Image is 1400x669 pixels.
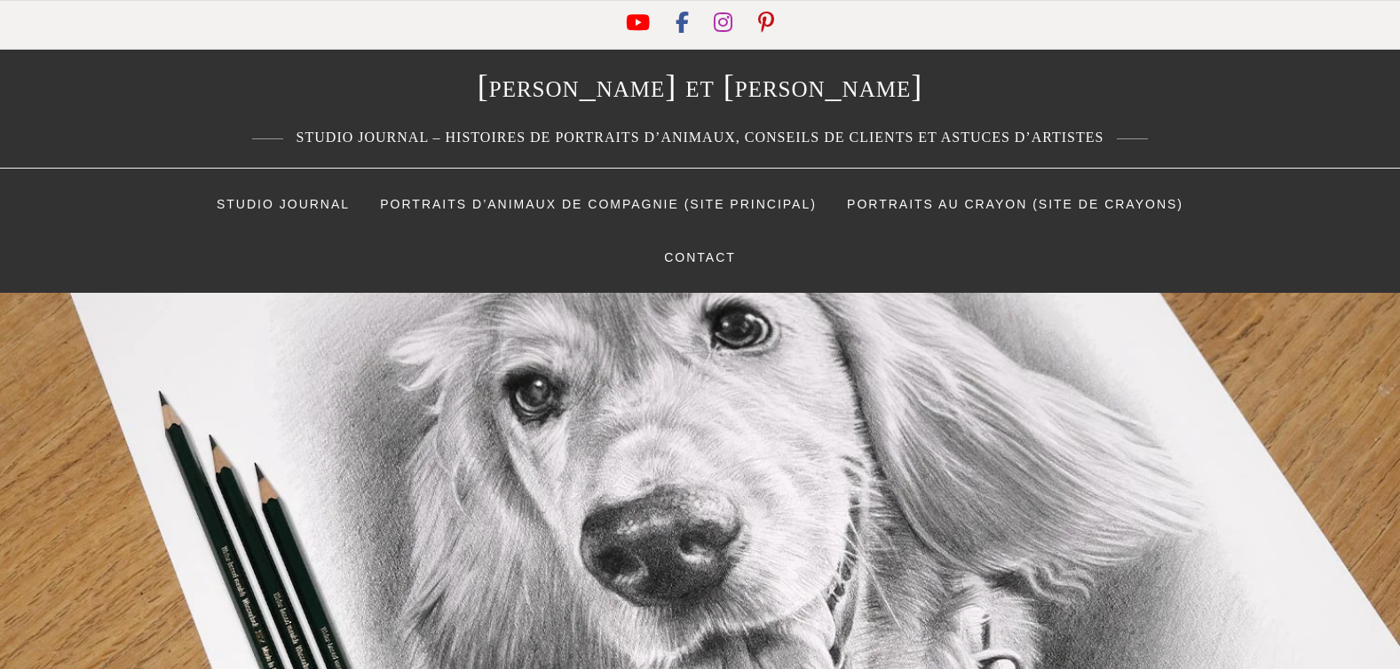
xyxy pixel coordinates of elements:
a: [PERSON_NAME] et [PERSON_NAME] [478,68,922,104]
a: Youtube [626,18,653,33]
a: Portraits au crayon (site de crayons) [834,177,1197,231]
a: Portraits d’animaux de compagnie (site principal) [367,177,830,231]
a: Pinterest [758,18,774,33]
a: Contact [651,231,749,284]
p: Studio Journal – Histoires de portraits d’animaux, conseils de clients et astuces d’artistes [154,116,1246,159]
a: Studio Journal [203,177,363,231]
a: Sur Facebook [676,18,692,33]
a: Sur Instagram [714,18,736,33]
